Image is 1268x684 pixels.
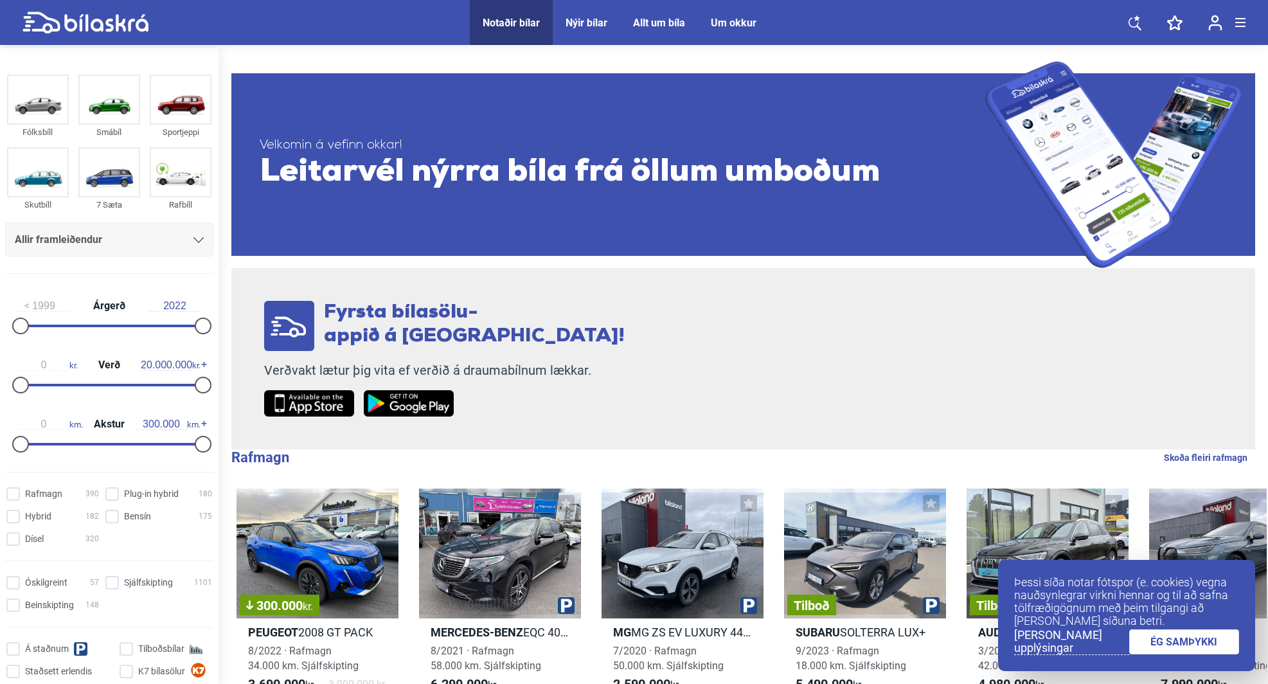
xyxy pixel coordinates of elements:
[194,576,212,589] span: 1101
[260,154,985,192] span: Leitarvél nýrra bíla frá öllum umboðum
[976,599,1012,612] span: Tilboð
[25,576,67,589] span: Óskilgreint
[1164,449,1247,466] a: Skoða fleiri rafmagn
[260,138,985,154] span: Velkomin á vefinn okkar!
[136,419,201,430] span: km.
[25,642,69,656] span: Á staðnum
[90,301,129,311] span: Árgerð
[7,197,69,212] div: Skutbíll
[141,359,201,371] span: kr.
[95,360,123,370] span: Verð
[796,645,906,672] span: 9/2023 · Rafmagn 18.000 km. Sjálfskipting
[124,576,173,589] span: Sjálfskipting
[613,645,724,672] span: 7/2020 · Rafmagn 50.000 km. Sjálfskipting
[246,599,313,612] span: 300.000
[1129,629,1240,654] a: ÉG SAMÞYKKI
[613,625,631,639] b: Mg
[303,600,313,613] span: kr.
[711,17,756,29] a: Um okkur
[1208,15,1222,31] img: user-login.svg
[419,625,581,640] h2: EQC 400 4MATIC
[15,231,102,249] span: Allir framleiðendur
[138,642,184,656] span: Tilboðsbílar
[1014,576,1239,627] p: Þessi síða notar fótspor (e. cookies) vegna nauðsynlegrar virkni hennar og til að safna tölfræðig...
[602,625,763,640] h2: MG ZS EV LUXURY 44,5KWH
[566,17,607,29] a: Nýir bílar
[25,598,74,612] span: Beinskipting
[25,510,51,523] span: Hybrid
[199,487,212,501] span: 180
[7,125,69,139] div: Fólksbíll
[25,665,92,678] span: Staðsett erlendis
[237,625,398,640] h2: 2008 GT PACK
[248,645,359,672] span: 8/2022 · Rafmagn 34.000 km. Sjálfskipting
[25,487,62,501] span: Rafmagn
[91,419,128,429] span: Akstur
[85,598,99,612] span: 148
[324,303,625,346] span: Fyrsta bílasölu- appið á [GEOGRAPHIC_DATA]!
[18,359,78,371] span: kr.
[431,625,523,639] b: Mercedes-Benz
[90,576,99,589] span: 57
[978,625,1005,639] b: Audi
[794,599,830,612] span: Tilboð
[231,61,1255,268] a: Velkomin á vefinn okkar!Leitarvél nýrra bíla frá öllum umboðum
[18,419,83,430] span: km.
[967,625,1129,640] h2: E-TRON 50 ADVANCED M/ LEÐURSÆTUM
[78,197,140,212] div: 7 Sæta
[264,363,625,379] p: Verðvakt lætur þig vita ef verðið á draumabílnum lækkar.
[248,625,298,639] b: Peugeot
[150,197,211,212] div: Rafbíll
[978,645,1089,672] span: 3/2020 · Rafmagn 42.000 km. Sjálfskipting
[483,17,540,29] a: Notaðir bílar
[231,449,289,465] b: Rafmagn
[85,487,99,501] span: 390
[124,487,179,501] span: Plug-in hybrid
[78,125,140,139] div: Smábíl
[633,17,685,29] a: Allt um bíla
[138,665,185,678] span: K7 bílasölur
[25,532,44,546] span: Dísel
[124,510,151,523] span: Bensín
[796,625,840,639] b: Subaru
[85,510,99,523] span: 182
[1014,629,1129,655] a: [PERSON_NAME] upplýsingar
[431,645,541,672] span: 8/2021 · Rafmagn 58.000 km. Sjálfskipting
[199,510,212,523] span: 175
[150,125,211,139] div: Sportjeppi
[784,625,946,640] h2: SOLTERRA LUX+
[85,532,99,546] span: 320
